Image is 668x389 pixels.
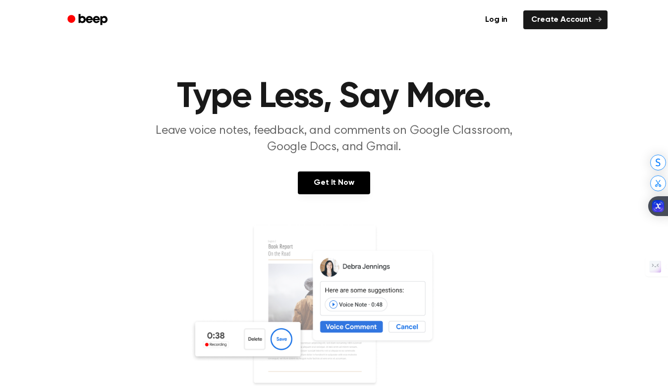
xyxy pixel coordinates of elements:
[60,10,116,30] a: Beep
[80,79,588,115] h1: Type Less, Say More.
[523,10,608,29] a: Create Account
[475,8,517,31] a: Log in
[144,123,524,156] p: Leave voice notes, feedback, and comments on Google Classroom, Google Docs, and Gmail.
[298,171,370,194] a: Get It Now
